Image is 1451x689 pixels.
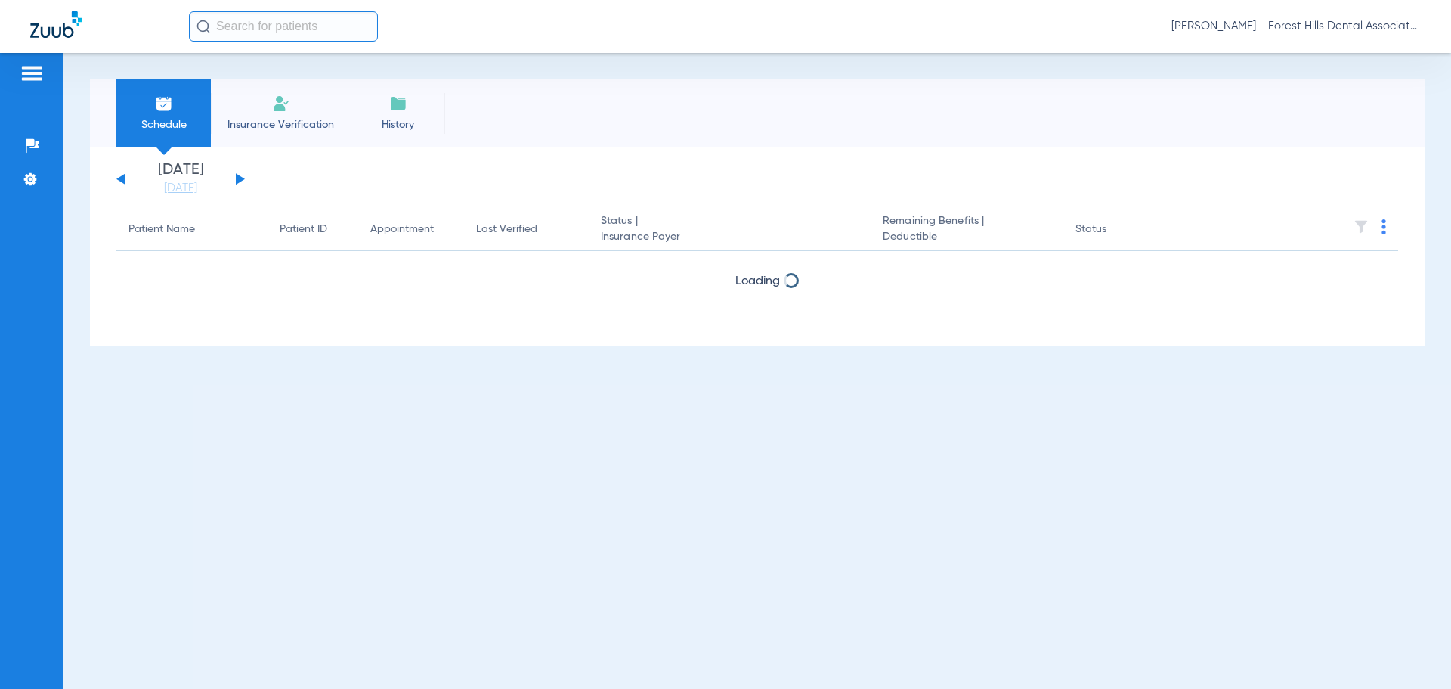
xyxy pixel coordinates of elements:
[128,222,195,237] div: Patient Name
[589,209,871,251] th: Status |
[155,95,173,113] img: Schedule
[272,95,290,113] img: Manual Insurance Verification
[128,117,200,132] span: Schedule
[1354,219,1369,234] img: filter.svg
[280,222,346,237] div: Patient ID
[735,275,780,287] span: Loading
[189,11,378,42] input: Search for patients
[601,229,859,245] span: Insurance Payer
[222,117,339,132] span: Insurance Verification
[20,64,44,82] img: hamburger-icon
[871,209,1063,251] th: Remaining Benefits |
[30,11,82,38] img: Zuub Logo
[370,222,452,237] div: Appointment
[883,229,1050,245] span: Deductible
[196,20,210,33] img: Search Icon
[476,222,537,237] div: Last Verified
[1063,209,1165,251] th: Status
[128,222,255,237] div: Patient Name
[362,117,434,132] span: History
[389,95,407,113] img: History
[1171,19,1421,34] span: [PERSON_NAME] - Forest Hills Dental Associates
[1381,219,1386,234] img: group-dot-blue.svg
[280,222,327,237] div: Patient ID
[370,222,434,237] div: Appointment
[476,222,577,237] div: Last Verified
[135,181,226,196] a: [DATE]
[135,163,226,196] li: [DATE]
